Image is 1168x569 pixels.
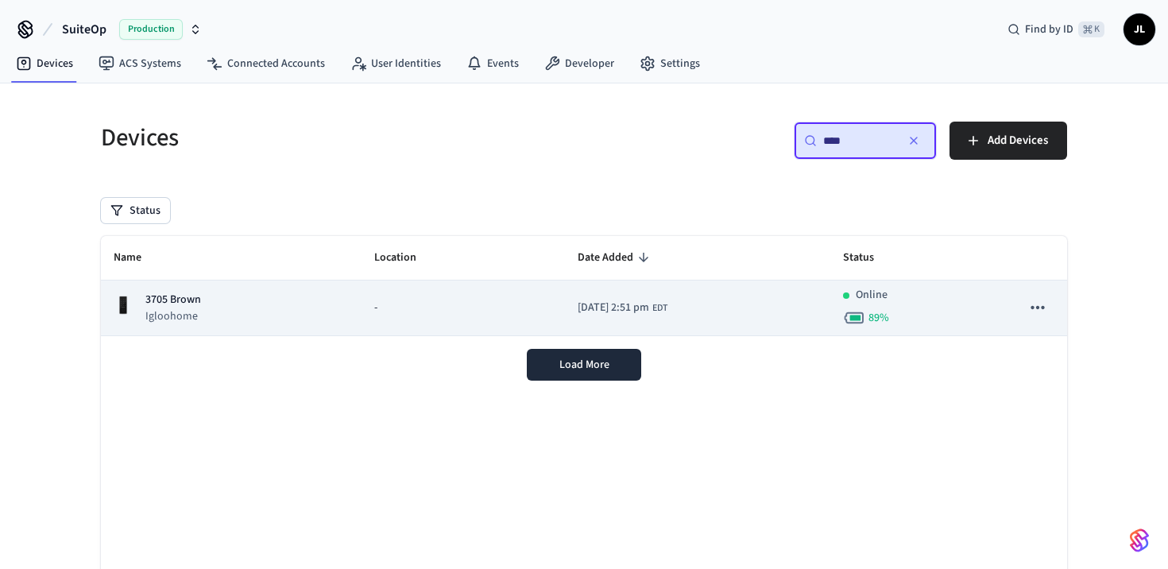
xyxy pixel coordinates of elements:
span: Date Added [578,246,654,270]
a: Devices [3,49,86,78]
div: Find by ID⌘ K [995,15,1117,44]
img: igloohome_deadbolt_2e [114,296,133,315]
a: Developer [532,49,627,78]
div: America/New_York [578,300,667,316]
span: 89 % [868,310,889,326]
h5: Devices [101,122,574,154]
p: Online [856,287,888,304]
img: SeamLogoGradient.69752ec5.svg [1130,528,1149,553]
span: Name [114,246,162,270]
span: Location [374,246,437,270]
p: 3705 Brown [145,292,201,308]
span: Add Devices [988,130,1048,151]
span: Status [843,246,895,270]
button: JL [1124,14,1155,45]
button: Status [101,198,170,223]
a: Events [454,49,532,78]
button: Add Devices [949,122,1067,160]
p: Igloohome [145,308,201,324]
span: JL [1125,15,1154,44]
span: Find by ID [1025,21,1073,37]
a: Connected Accounts [194,49,338,78]
a: ACS Systems [86,49,194,78]
span: Load More [559,357,609,373]
span: EDT [652,301,667,315]
table: sticky table [101,236,1067,336]
button: Load More [527,349,641,381]
a: Settings [627,49,713,78]
a: User Identities [338,49,454,78]
span: [DATE] 2:51 pm [578,300,649,316]
span: - [374,300,377,316]
span: Production [119,19,183,40]
span: SuiteOp [62,20,106,39]
span: ⌘ K [1078,21,1104,37]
